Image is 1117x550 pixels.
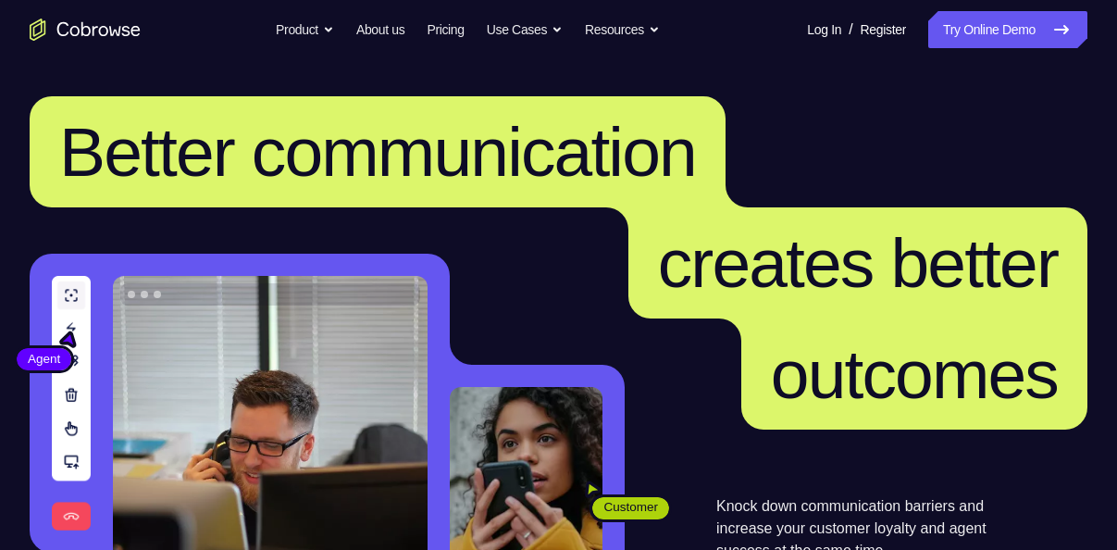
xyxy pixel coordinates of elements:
[585,11,660,48] button: Resources
[427,11,464,48] a: Pricing
[928,11,1087,48] a: Try Online Demo
[59,113,696,191] span: Better communication
[807,11,841,48] a: Log In
[30,19,141,41] a: Go to the home page
[276,11,334,48] button: Product
[658,224,1058,302] span: creates better
[861,11,906,48] a: Register
[849,19,852,41] span: /
[487,11,563,48] button: Use Cases
[771,335,1058,413] span: outcomes
[356,11,404,48] a: About us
